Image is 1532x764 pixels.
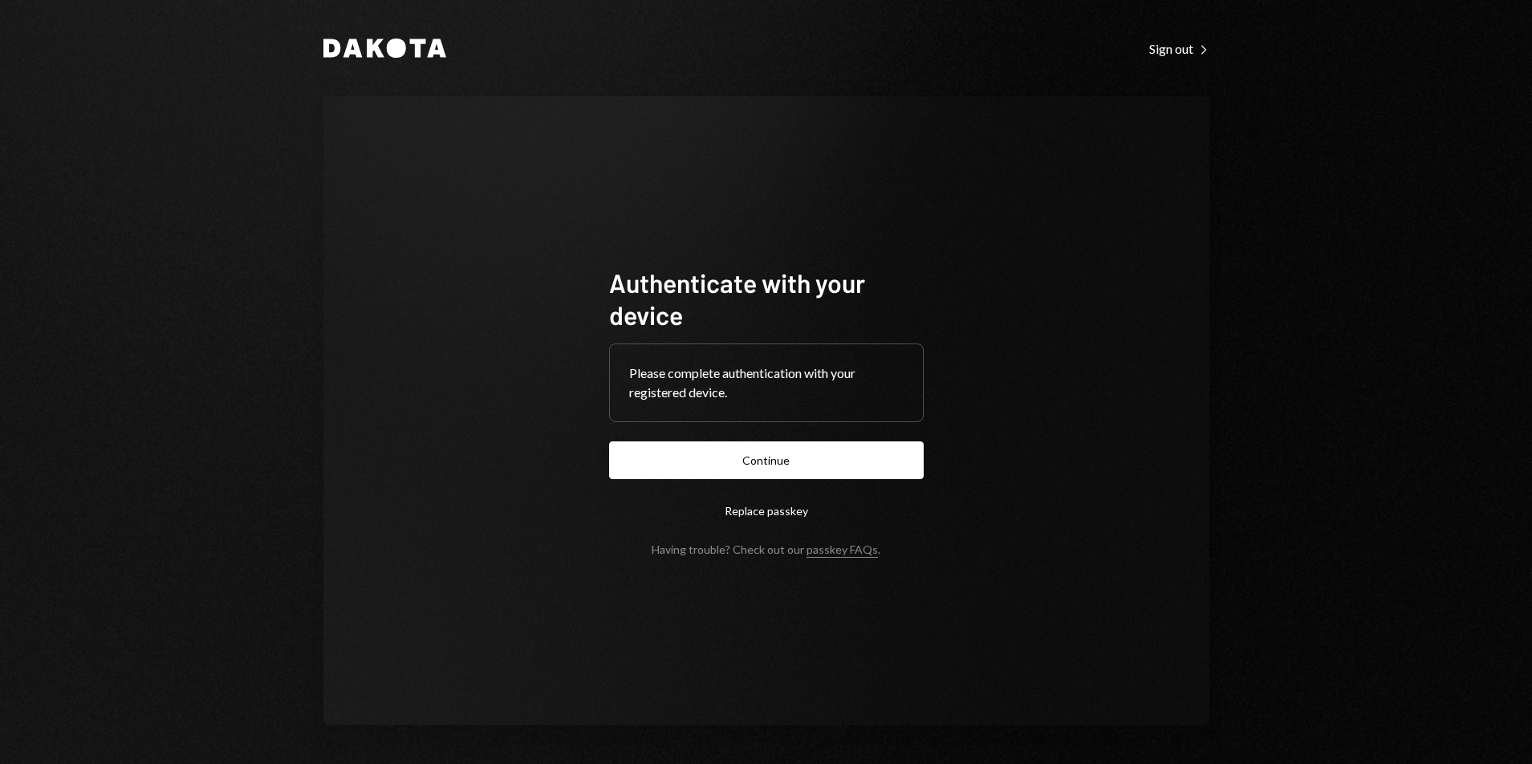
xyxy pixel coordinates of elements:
[1149,39,1209,57] a: Sign out
[609,492,924,530] button: Replace passkey
[609,441,924,479] button: Continue
[629,364,904,402] div: Please complete authentication with your registered device.
[1149,41,1209,57] div: Sign out
[609,266,924,331] h1: Authenticate with your device
[652,543,880,556] div: Having trouble? Check out our .
[807,543,878,558] a: passkey FAQs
